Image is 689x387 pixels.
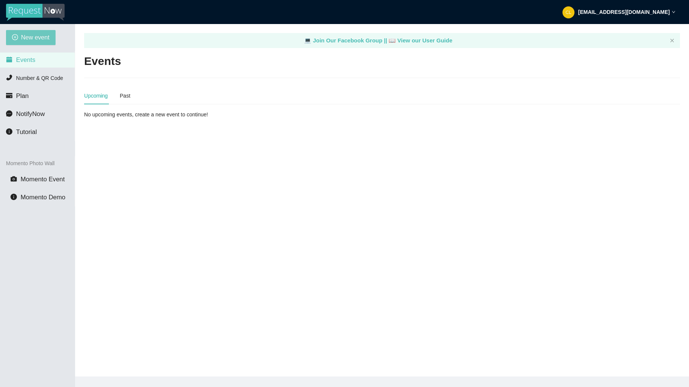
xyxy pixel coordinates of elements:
span: Plan [16,92,29,99]
button: close [670,38,674,43]
h2: Events [84,54,121,69]
span: NotifyNow [16,110,45,117]
button: plus-circleNew event [6,30,56,45]
img: 71fd231b459e46701a55cef29275c810 [562,6,574,18]
span: info-circle [6,128,12,135]
div: Past [120,92,130,100]
a: laptop View our User Guide [389,37,452,44]
a: laptop Join Our Facebook Group || [304,37,389,44]
span: Tutorial [16,128,37,136]
div: Upcoming [84,92,108,100]
span: plus-circle [12,34,18,41]
img: RequestNow [6,4,65,21]
span: down [672,10,675,14]
span: laptop [304,37,311,44]
span: camera [11,176,17,182]
strong: [EMAIL_ADDRESS][DOMAIN_NAME] [578,9,670,15]
span: Events [16,56,35,63]
span: phone [6,74,12,81]
span: info-circle [11,194,17,200]
span: Momento Event [21,176,65,183]
span: laptop [389,37,396,44]
span: Number & QR Code [16,75,63,81]
span: message [6,110,12,117]
div: No upcoming events, create a new event to continue! [84,110,279,119]
span: calendar [6,56,12,63]
span: New event [21,33,50,42]
span: Momento Demo [21,194,65,201]
span: credit-card [6,92,12,99]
